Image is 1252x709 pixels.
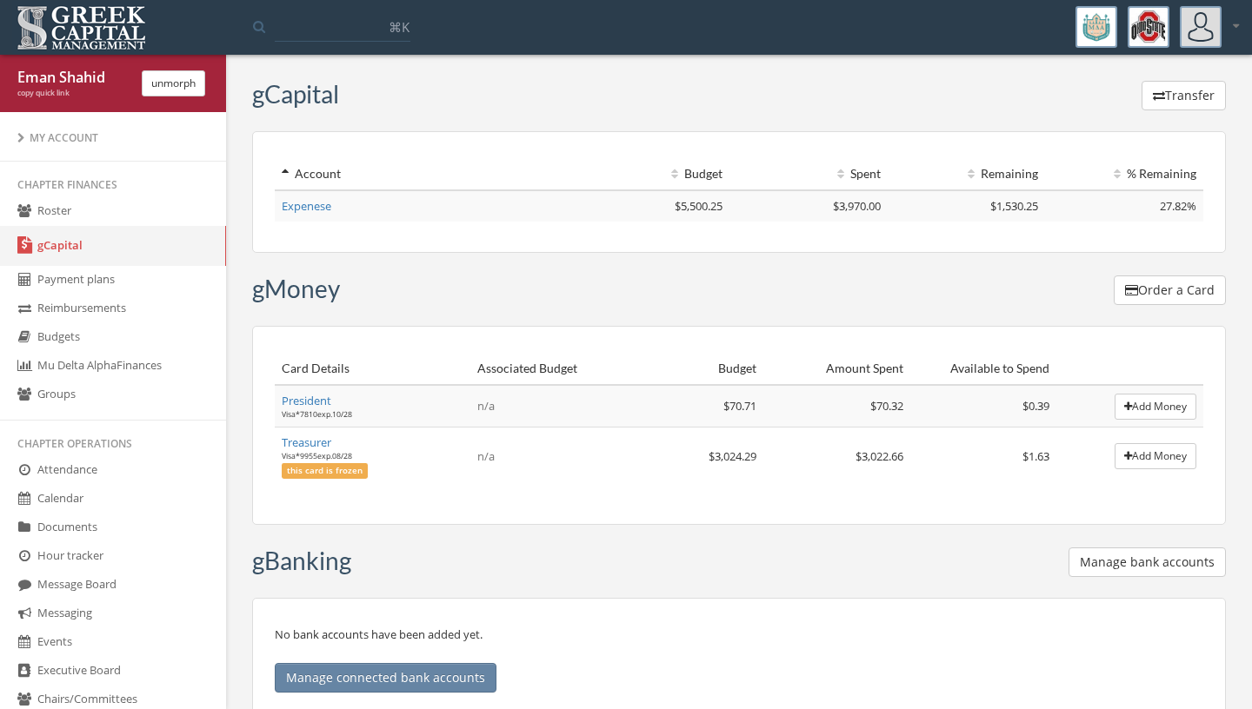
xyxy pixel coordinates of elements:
h3: gMoney [252,275,340,302]
span: $5,500.25 [675,198,723,214]
h3: gBanking [252,547,351,574]
div: Account [282,165,565,182]
div: Budget [579,165,723,182]
th: Associated Budget [470,353,617,385]
div: Spent [736,165,881,182]
span: $70.32 [870,398,903,414]
th: Available to Spend [910,353,1057,385]
h3: gCapital [252,81,339,108]
button: Transfer [1142,81,1226,110]
th: Amount Spent [763,353,910,385]
p: No bank accounts have been added yet. [275,625,1203,692]
span: $70.71 [723,398,756,414]
span: n/a [477,448,495,464]
span: $1,530.25 [990,198,1038,214]
span: ⌘K [389,18,410,36]
a: Expenese [282,198,331,214]
div: Remaining [895,165,1039,182]
span: $1.63 [1022,448,1049,464]
span: $0.39 [1022,398,1049,414]
div: Visa * 7810 exp. 10 / 28 [282,409,463,421]
div: My Account [17,130,209,145]
div: % Remaining [1052,165,1196,182]
div: copy quick link [17,88,129,99]
span: $3,024.29 [709,448,756,464]
button: Manage bank accounts [1069,547,1226,577]
a: Treasurer [282,434,331,450]
button: unmorph [142,70,205,96]
a: President [282,393,331,408]
div: Visa * 9955 exp. 08 / 28 [282,451,463,462]
span: this card is frozen [282,463,368,479]
span: n/a [477,398,495,414]
th: Card Details [275,353,470,385]
th: Budget [616,353,763,385]
button: Add Money [1115,394,1196,420]
div: Eman Shahid [17,68,129,88]
span: $3,970.00 [833,198,881,214]
span: 27.82% [1160,198,1196,214]
span: $3,022.66 [856,448,903,464]
button: Add Money [1115,443,1196,469]
button: Order a Card [1114,275,1226,305]
button: Manage connected bank accounts [275,663,496,692]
